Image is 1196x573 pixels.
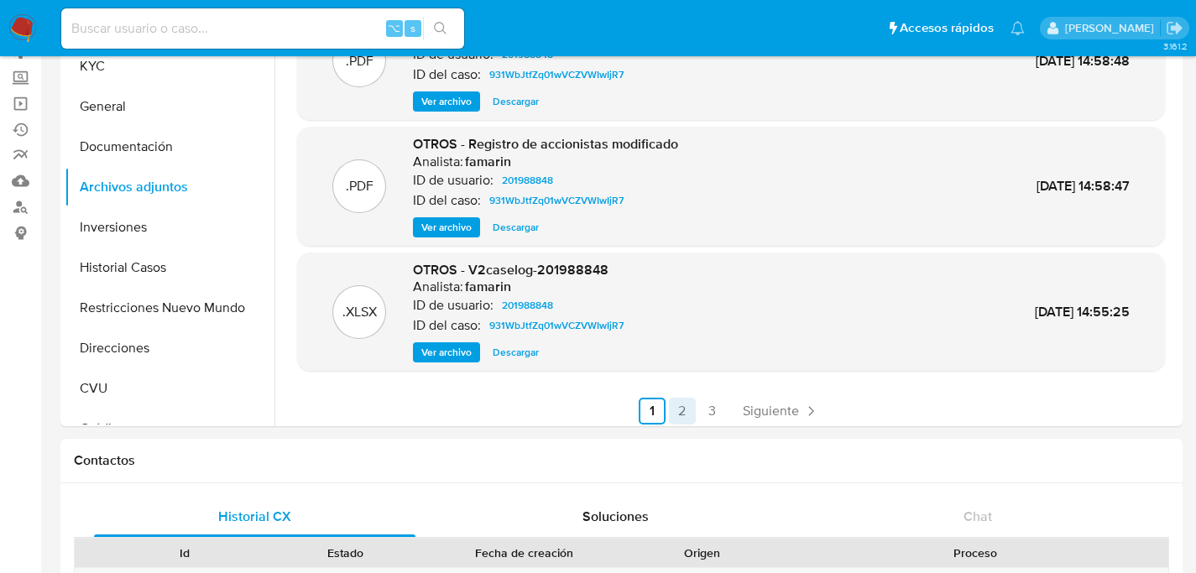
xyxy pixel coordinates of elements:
[465,279,511,295] h6: famarin
[493,93,539,110] span: Descargar
[502,295,553,315] span: 201988848
[388,20,400,36] span: ⌥
[413,297,494,314] p: ID de usuario:
[483,190,630,211] a: 931WbJtfZq01wVCZVWIwIjR7
[493,344,539,361] span: Descargar
[65,207,274,247] button: Inversiones
[1163,39,1188,53] span: 3.161.2
[493,219,539,236] span: Descargar
[218,507,291,526] span: Historial CX
[582,507,649,526] span: Soluciones
[65,167,274,207] button: Archivos adjuntos
[483,315,630,336] a: 931WbJtfZq01wVCZVWIwIjR7
[669,398,696,425] a: Ir a la página 2
[413,154,463,170] p: Analista:
[65,328,274,368] button: Direcciones
[413,134,678,154] span: OTROS - Registro de accionistas modificado
[743,404,799,418] span: Siguiente
[65,368,274,409] button: CVU
[484,217,547,237] button: Descargar
[65,46,274,86] button: KYC
[421,344,472,361] span: Ver archivo
[1035,302,1130,321] span: [DATE] 14:55:25
[495,170,560,190] a: 201988848
[639,398,666,425] a: Ir a la página 1
[1037,176,1130,195] span: [DATE] 14:58:47
[736,398,826,425] a: Siguiente
[1036,51,1130,70] span: [DATE] 14:58:48
[699,398,726,425] a: Ir a la página 3
[65,127,274,167] button: Documentación
[964,507,992,526] span: Chat
[794,544,1157,561] div: Proceso
[65,288,274,328] button: Restricciones Nuevo Mundo
[413,66,481,83] p: ID del caso:
[297,398,1165,425] nav: Paginación
[410,20,415,36] span: s
[74,452,1169,469] h1: Contactos
[346,177,373,195] p: .PDF
[495,295,560,315] a: 201988848
[277,544,415,561] div: Estado
[413,279,463,295] p: Analista:
[438,544,610,561] div: Fecha de creación
[342,303,377,321] p: .XLSX
[413,172,494,189] p: ID de usuario:
[413,192,481,209] p: ID del caso:
[484,342,547,362] button: Descargar
[1011,21,1025,35] a: Notificaciones
[413,260,608,279] span: OTROS - V2caselog-201988848
[65,409,274,449] button: Créditos
[61,18,464,39] input: Buscar usuario o caso...
[413,91,480,112] button: Ver archivo
[421,93,472,110] span: Ver archivo
[489,315,624,336] span: 931WbJtfZq01wVCZVWIwIjR7
[1166,19,1183,37] a: Salir
[489,65,624,85] span: 931WbJtfZq01wVCZVWIwIjR7
[489,190,624,211] span: 931WbJtfZq01wVCZVWIwIjR7
[65,247,274,288] button: Historial Casos
[465,154,511,170] h6: famarin
[483,65,630,85] a: 931WbJtfZq01wVCZVWIwIjR7
[413,217,480,237] button: Ver archivo
[65,86,274,127] button: General
[423,17,457,40] button: search-icon
[116,544,253,561] div: Id
[421,219,472,236] span: Ver archivo
[484,91,547,112] button: Descargar
[346,52,373,70] p: .PDF
[634,544,771,561] div: Origen
[413,342,480,362] button: Ver archivo
[502,170,553,190] span: 201988848
[900,19,994,37] span: Accesos rápidos
[413,317,481,334] p: ID del caso:
[413,46,494,63] p: ID de usuario:
[1065,20,1160,36] p: facundo.marin@mercadolibre.com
